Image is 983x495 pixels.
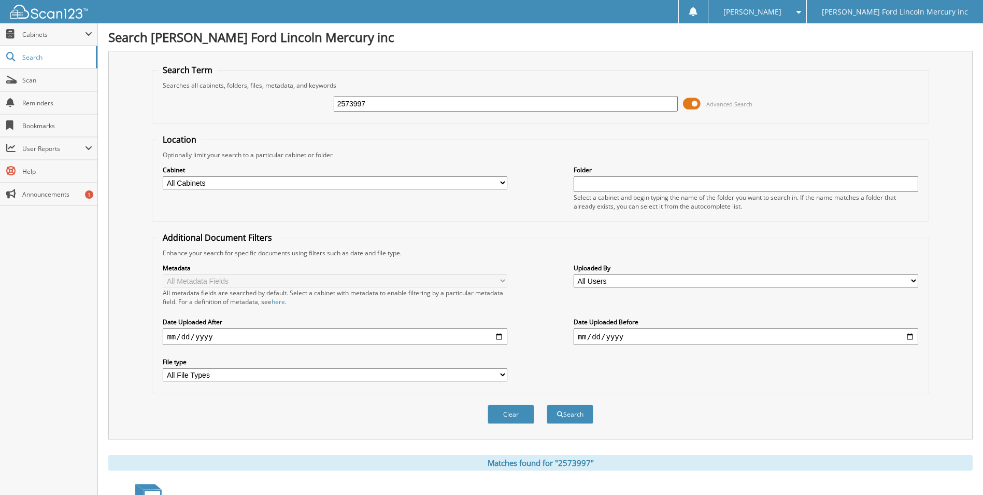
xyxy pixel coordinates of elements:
img: scan123-logo-white.svg [10,5,88,19]
span: User Reports [22,144,85,153]
span: Cabinets [22,30,85,39]
legend: Additional Document Filters [158,232,277,243]
span: [PERSON_NAME] [723,9,781,15]
span: Announcements [22,190,92,199]
span: Bookmarks [22,121,92,130]
a: here [272,297,285,306]
span: Advanced Search [706,100,752,108]
span: Reminders [22,99,92,107]
label: Uploaded By [574,264,918,272]
legend: Location [158,134,202,145]
label: Cabinet [163,166,507,174]
div: Searches all cabinets, folders, files, metadata, and keywords [158,81,923,90]
div: Matches found for "2573997" [108,455,973,471]
label: Date Uploaded Before [574,318,918,326]
input: end [574,328,918,345]
span: [PERSON_NAME] Ford Lincoln Mercury inc [822,9,968,15]
div: Enhance your search for specific documents using filters such as date and file type. [158,249,923,257]
div: Select a cabinet and begin typing the name of the folder you want to search in. If the name match... [574,193,918,211]
input: start [163,328,507,345]
span: Search [22,53,91,62]
label: Metadata [163,264,507,272]
legend: Search Term [158,64,218,76]
span: Help [22,167,92,176]
button: Clear [488,405,534,424]
button: Search [547,405,593,424]
h1: Search [PERSON_NAME] Ford Lincoln Mercury inc [108,29,973,46]
label: File type [163,357,507,366]
label: Folder [574,166,918,174]
span: Scan [22,76,92,85]
label: Date Uploaded After [163,318,507,326]
div: 1 [85,190,93,199]
div: Optionally limit your search to a particular cabinet or folder [158,150,923,159]
div: All metadata fields are searched by default. Select a cabinet with metadata to enable filtering b... [163,288,507,306]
